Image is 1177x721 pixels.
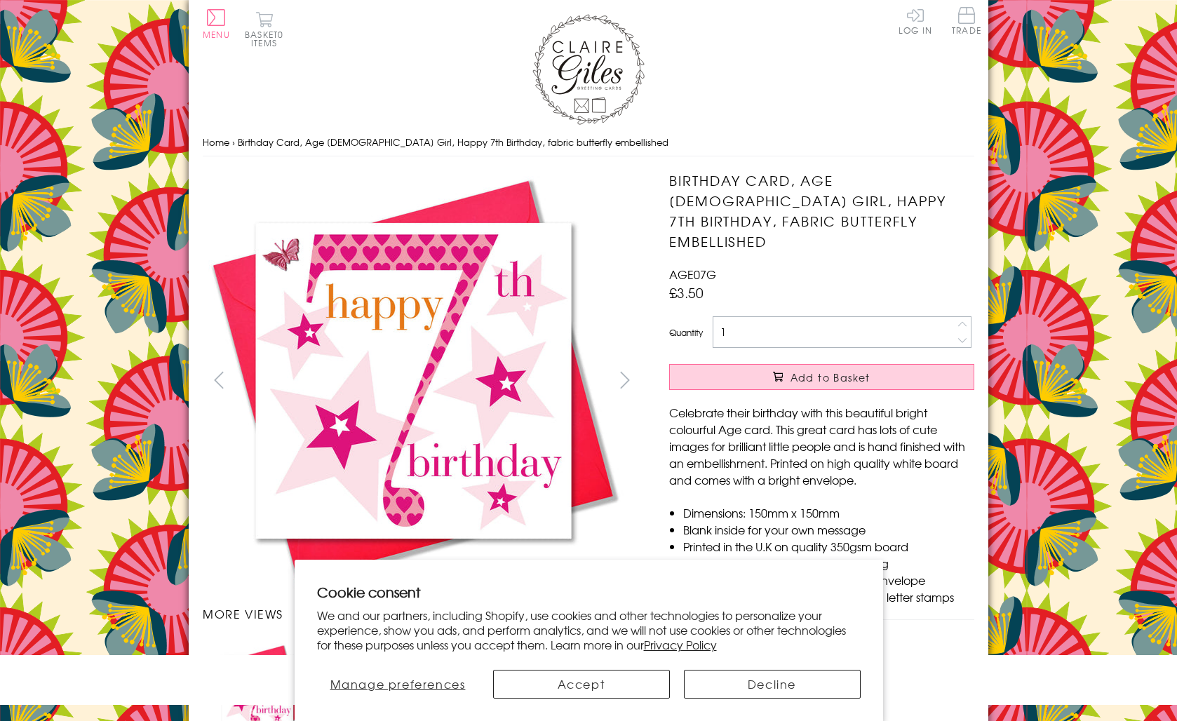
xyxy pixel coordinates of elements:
[203,170,624,591] img: Birthday Card, Age 7 Girl, Happy 7th Birthday, fabric butterfly embellished
[669,404,974,488] p: Celebrate their birthday with this beautiful bright colourful Age card. This great card has lots ...
[532,14,645,125] img: Claire Giles Greetings Cards
[952,7,981,37] a: Trade
[791,370,870,384] span: Add to Basket
[317,670,479,699] button: Manage preferences
[203,9,230,39] button: Menu
[317,608,861,652] p: We and our partners, including Shopify, use cookies and other technologies to personalize your ex...
[952,7,981,34] span: Trade
[203,28,230,41] span: Menu
[669,266,716,283] span: AGE07G
[317,582,861,602] h2: Cookie consent
[203,128,974,157] nav: breadcrumbs
[683,504,974,521] li: Dimensions: 150mm x 150mm
[684,670,861,699] button: Decline
[493,670,670,699] button: Accept
[669,283,704,302] span: £3.50
[203,605,641,622] h3: More views
[683,538,974,555] li: Printed in the U.K on quality 350gsm board
[669,364,974,390] button: Add to Basket
[232,135,235,149] span: ›
[669,170,974,251] h1: Birthday Card, Age [DEMOGRAPHIC_DATA] Girl, Happy 7th Birthday, fabric butterfly embellished
[330,675,466,692] span: Manage preferences
[203,135,229,149] a: Home
[610,364,641,396] button: next
[683,521,974,538] li: Blank inside for your own message
[683,555,974,572] li: Comes wrapped in Compostable bag
[238,135,668,149] span: Birthday Card, Age [DEMOGRAPHIC_DATA] Girl, Happy 7th Birthday, fabric butterfly embellished
[203,364,234,396] button: prev
[669,326,703,339] label: Quantity
[251,28,283,49] span: 0 items
[899,7,932,34] a: Log In
[644,636,717,653] a: Privacy Policy
[245,11,283,47] button: Basket0 items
